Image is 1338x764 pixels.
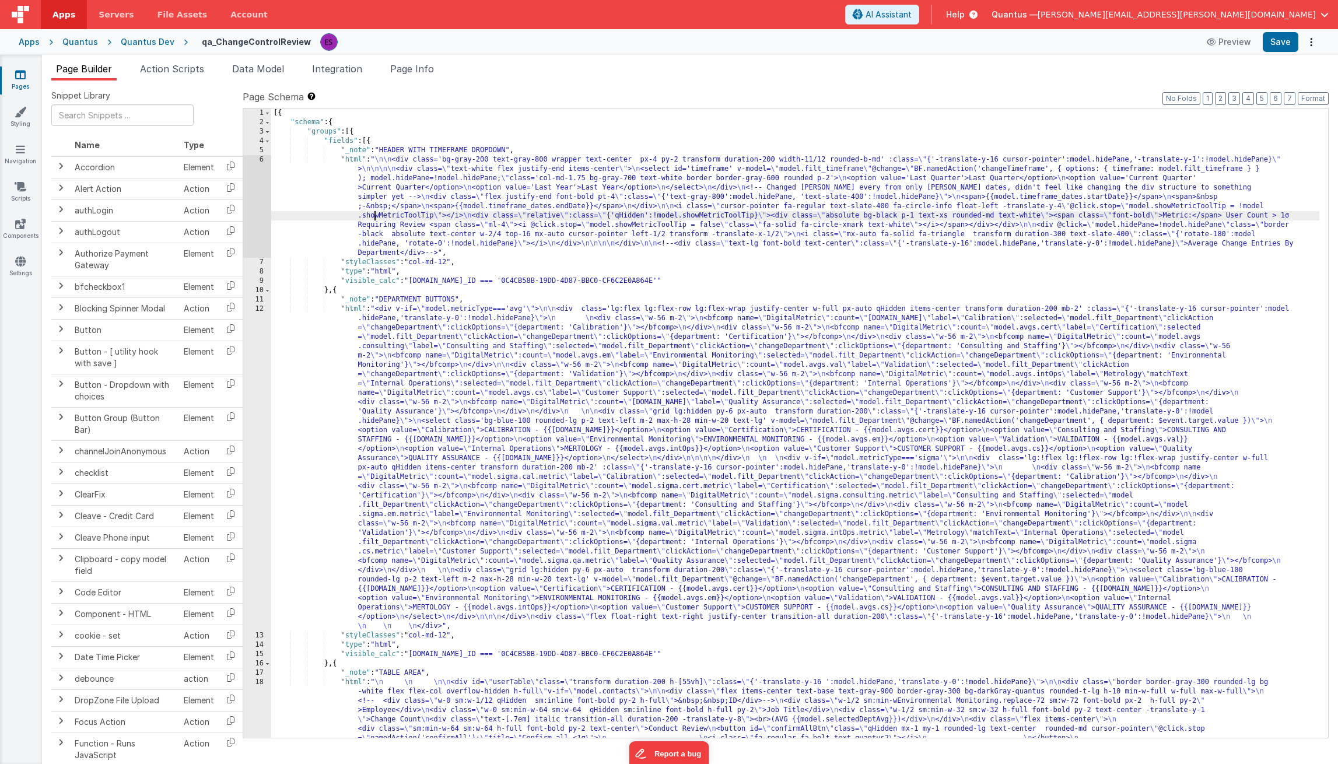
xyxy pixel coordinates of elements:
td: Button - [ utility hook with save ] [70,341,179,374]
td: Code Editor [70,581,179,603]
span: AI Assistant [866,9,912,20]
div: 13 [243,631,271,640]
td: Authorize Payment Gateway [70,243,179,276]
div: 12 [243,304,271,631]
td: Element [179,603,219,625]
td: debounce [70,668,179,689]
td: Action [179,199,219,221]
button: 6 [1270,92,1281,105]
td: channelJoinAnonymous [70,440,179,462]
button: Options [1303,34,1319,50]
td: Component - HTML [70,603,179,625]
td: Date Time Picker [70,646,179,668]
td: Blocking Spinner Modal [70,297,179,319]
td: Element [179,276,219,297]
div: 5 [243,146,271,155]
td: Action [179,178,219,199]
td: Cleave Phone input [70,527,179,548]
td: Action [179,221,219,243]
div: 14 [243,640,271,650]
td: Element [179,505,219,527]
td: Accordion [70,156,179,178]
td: Element [179,156,219,178]
td: DropZone File Upload [70,689,179,711]
td: Button [70,319,179,341]
td: Cleave - Credit Card [70,505,179,527]
span: Type [184,140,204,150]
span: Apps [52,9,75,20]
td: cookie - set [70,625,179,646]
span: Name [75,140,100,150]
button: Save [1263,32,1298,52]
td: action [179,668,219,689]
button: Quantus — [PERSON_NAME][EMAIL_ADDRESS][PERSON_NAME][DOMAIN_NAME] [992,9,1329,20]
span: Help [946,9,965,20]
td: Element [179,374,219,407]
div: 7 [243,258,271,267]
td: authLogout [70,221,179,243]
button: 7 [1284,92,1295,105]
span: [PERSON_NAME][EMAIL_ADDRESS][PERSON_NAME][DOMAIN_NAME] [1038,9,1316,20]
td: ClearFix [70,483,179,505]
td: Alert Action [70,178,179,199]
button: AI Assistant [845,5,919,24]
td: Action [179,297,219,319]
button: 3 [1228,92,1240,105]
td: Element [179,689,219,711]
span: Snippet Library [51,90,110,101]
span: Integration [312,63,362,75]
span: Page Schema [243,90,304,104]
div: Quantus [62,36,98,48]
td: Action [179,625,219,646]
span: Data Model [232,63,284,75]
div: 8 [243,267,271,276]
button: Preview [1200,33,1258,51]
td: checklist [70,462,179,483]
span: Servers [99,9,134,20]
div: Quantus Dev [121,36,174,48]
td: Action [179,711,219,733]
div: 15 [243,650,271,659]
div: 1 [243,108,271,118]
span: Page Info [390,63,434,75]
span: Quantus — [992,9,1038,20]
td: Button - Dropdown with choices [70,374,179,407]
button: 2 [1215,92,1226,105]
div: 16 [243,659,271,668]
td: Element [179,646,219,668]
td: Element [179,462,219,483]
img: 2445f8d87038429357ee99e9bdfcd63a [321,34,337,50]
button: No Folds [1162,92,1200,105]
div: 3 [243,127,271,136]
div: 17 [243,668,271,678]
td: Element [179,581,219,603]
div: 4 [243,136,271,146]
td: bfcheckbox1 [70,276,179,297]
td: Element [179,527,219,548]
div: 11 [243,295,271,304]
td: Element [179,341,219,374]
td: Element [179,483,219,505]
td: Clipboard - copy model field [70,548,179,581]
td: authLogin [70,199,179,221]
button: 5 [1256,92,1267,105]
button: 4 [1242,92,1254,105]
td: Action [179,440,219,462]
div: 10 [243,286,271,295]
td: Button Group (Button Bar) [70,407,179,440]
button: Format [1298,92,1329,105]
div: 2 [243,118,271,127]
span: Page Builder [56,63,112,75]
span: Action Scripts [140,63,204,75]
div: 9 [243,276,271,286]
input: Search Snippets ... [51,104,194,126]
td: Element [179,319,219,341]
td: Action [179,548,219,581]
span: File Assets [157,9,208,20]
h4: qa_ChangeControlReview [202,37,311,46]
button: 1 [1203,92,1213,105]
td: Element [179,407,219,440]
div: 6 [243,155,271,258]
div: Apps [19,36,40,48]
td: Element [179,243,219,276]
